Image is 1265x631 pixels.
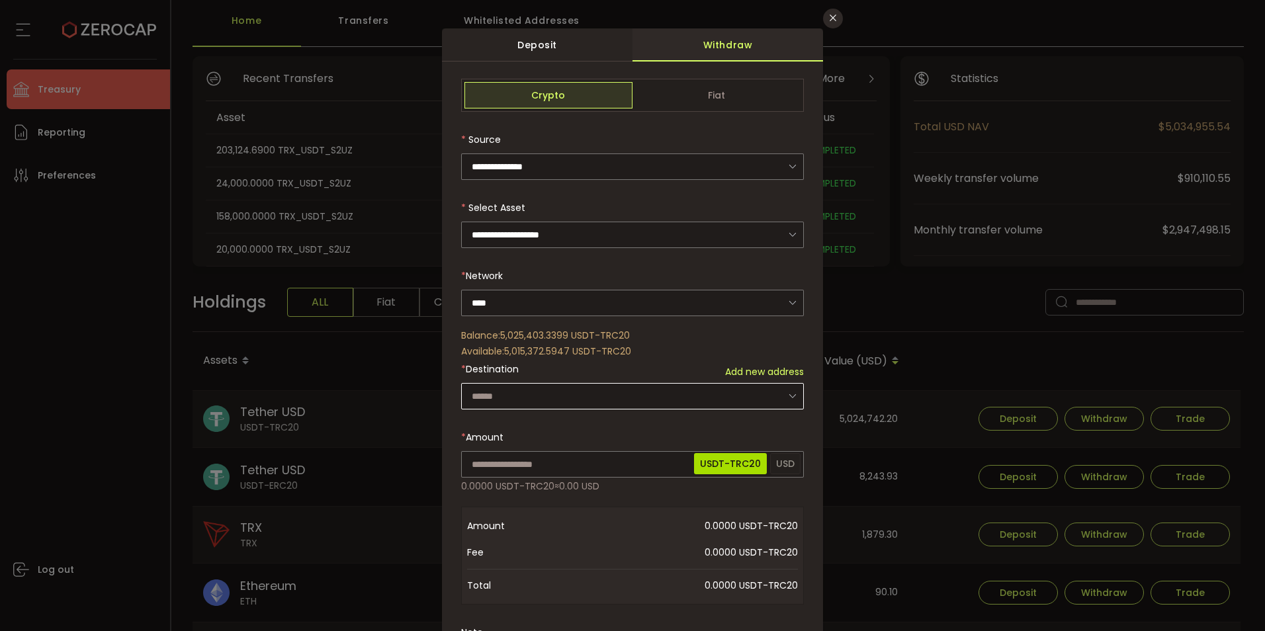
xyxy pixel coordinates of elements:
[467,513,573,539] span: Amount
[632,82,801,108] span: Fiat
[573,572,798,599] span: 0.0000 USDT-TRC20
[461,133,501,146] label: Source
[461,329,500,342] span: Balance:
[573,513,798,539] span: 0.0000 USDT-TRC20
[559,480,599,493] span: 0.00 USD
[466,362,519,376] span: Destination
[694,453,767,474] span: USDT-TRC20
[461,345,504,358] span: Available:
[461,480,554,493] span: 0.0000 USDT-TRC20
[632,28,823,62] div: Withdraw
[725,365,804,379] span: Add new address
[466,431,503,444] span: Amount
[461,201,525,214] label: Select Asset
[467,539,573,566] span: Fee
[504,345,631,358] span: 5,015,372.5947 USDT-TRC20
[554,480,559,493] span: ≈
[573,539,798,566] span: 0.0000 USDT-TRC20
[770,453,801,474] span: USD
[467,572,573,599] span: Total
[1199,568,1265,631] iframe: Chat Widget
[466,269,503,282] span: Network
[464,82,632,108] span: Crypto
[442,28,632,62] div: Deposit
[500,329,630,342] span: 5,025,403.3399 USDT-TRC20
